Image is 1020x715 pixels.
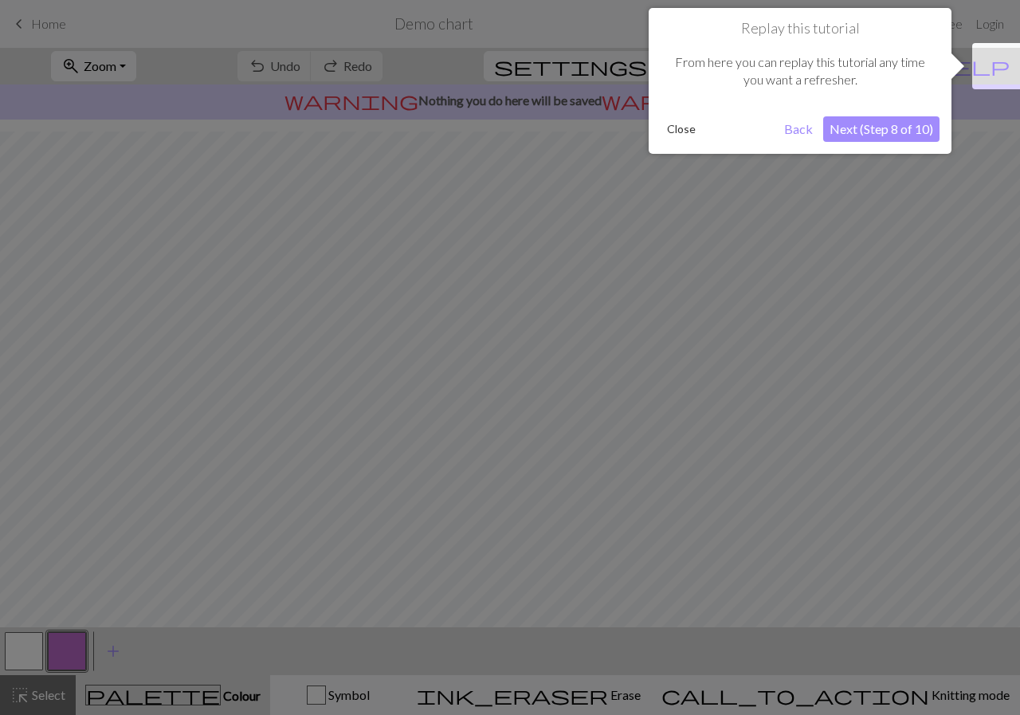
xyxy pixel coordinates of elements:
div: From here you can replay this tutorial any time you want a refresher. [661,37,940,105]
button: Close [661,117,702,141]
h1: Replay this tutorial [661,20,940,37]
div: Replay this tutorial [649,8,951,154]
button: Next (Step 8 of 10) [823,116,940,142]
button: Back [778,116,819,142]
